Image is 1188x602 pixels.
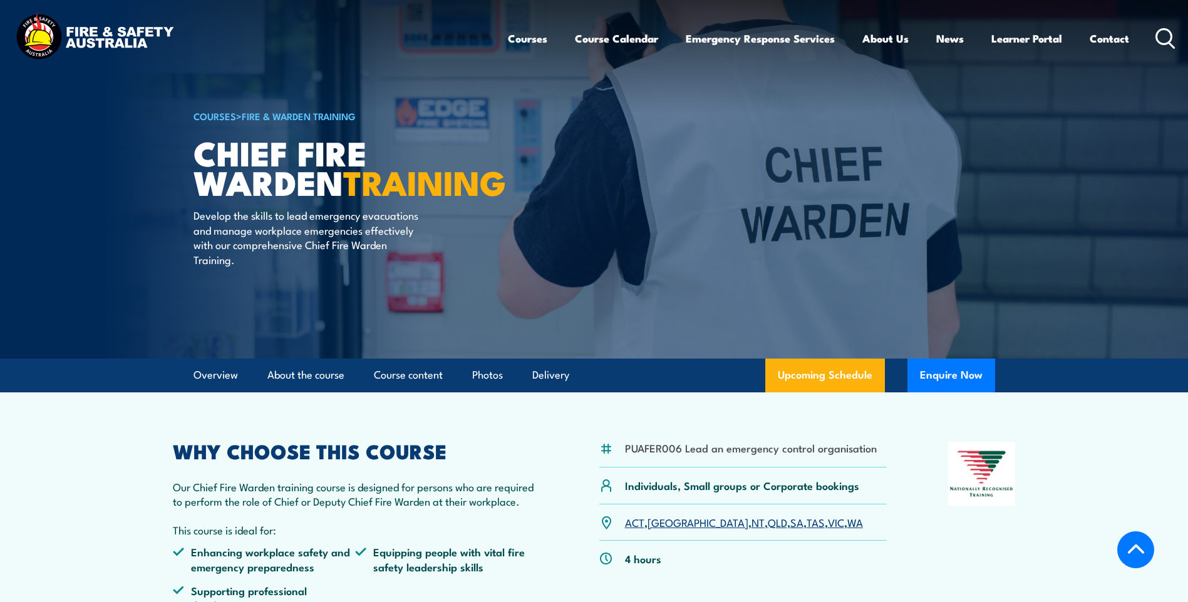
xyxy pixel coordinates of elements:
[575,22,658,55] a: Course Calendar
[686,22,835,55] a: Emergency Response Services
[242,109,356,123] a: Fire & Warden Training
[768,514,787,529] a: QLD
[472,359,503,392] a: Photos
[625,551,661,566] p: 4 hours
[508,22,547,55] a: Courses
[625,441,877,455] li: PUAFER006 Lead an emergency control organisation
[625,515,863,529] p: , , , , , , ,
[752,514,765,529] a: NT
[532,359,569,392] a: Delivery
[194,108,503,123] h6: >
[1090,22,1129,55] a: Contact
[991,22,1062,55] a: Learner Portal
[948,442,1016,506] img: Nationally Recognised Training logo.
[907,359,995,392] button: Enquire Now
[625,478,859,492] p: Individuals, Small groups or Corporate bookings
[862,22,909,55] a: About Us
[173,479,539,509] p: Our Chief Fire Warden training course is designed for persons who are required to perform the rol...
[374,359,443,392] a: Course content
[355,544,538,574] li: Equipping people with vital fire safety leadership skills
[173,442,539,459] h2: WHY CHOOSE THIS COURSE
[194,359,238,392] a: Overview
[936,22,964,55] a: News
[343,155,506,207] strong: TRAINING
[173,523,539,537] p: This course is ideal for:
[194,208,422,267] p: Develop the skills to lead emergency evacuations and manage workplace emergencies effectively wit...
[765,359,885,392] a: Upcoming Schedule
[648,514,748,529] a: [GEOGRAPHIC_DATA]
[625,514,644,529] a: ACT
[267,359,344,392] a: About the course
[847,514,863,529] a: WA
[790,514,803,529] a: SA
[828,514,844,529] a: VIC
[173,544,356,574] li: Enhancing workplace safety and emergency preparedness
[194,138,503,196] h1: Chief Fire Warden
[194,109,236,123] a: COURSES
[807,514,825,529] a: TAS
